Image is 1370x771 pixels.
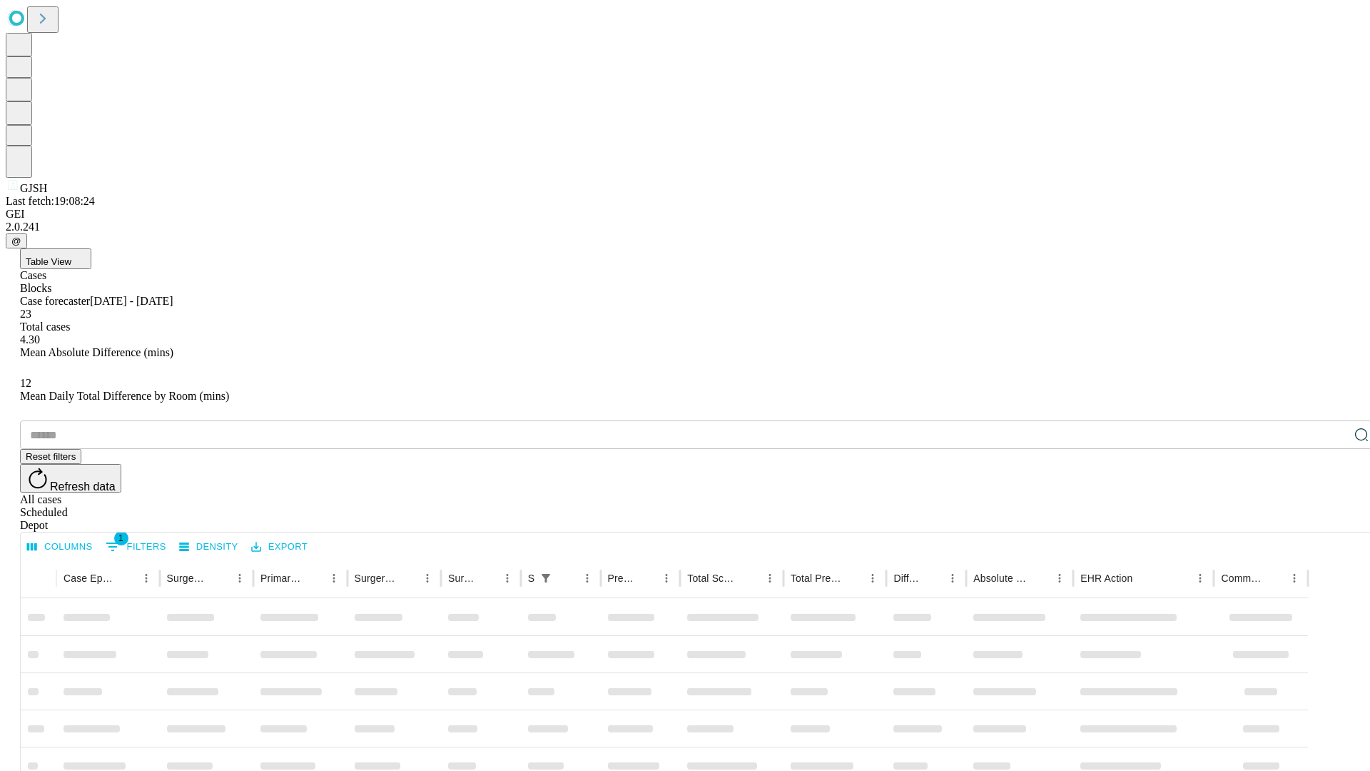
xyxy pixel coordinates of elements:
span: 1 [114,531,128,545]
button: Sort [210,568,230,588]
button: Menu [760,568,780,588]
div: Primary Service [260,573,302,584]
button: Menu [230,568,250,588]
button: Show filters [102,535,170,558]
span: 23 [20,308,31,320]
button: Sort [477,568,497,588]
span: Table View [26,256,71,267]
div: Case Epic Id [64,573,115,584]
button: Sort [636,568,656,588]
span: @ [11,236,21,246]
button: Sort [1030,568,1050,588]
button: Select columns [24,536,96,558]
button: Sort [397,568,417,588]
button: Show filters [536,568,556,588]
button: Menu [324,568,344,588]
div: Scheduled In Room Duration [528,573,534,584]
button: @ [6,233,27,248]
div: Comments [1221,573,1262,584]
span: Refresh data [50,480,116,493]
button: Menu [136,568,156,588]
div: Surgery Date [448,573,476,584]
button: Refresh data [20,464,121,493]
span: 4.30 [20,333,40,346]
span: GJSH [20,182,47,194]
button: Density [176,536,242,558]
button: Menu [1190,568,1210,588]
span: [DATE] - [DATE] [90,295,173,307]
button: Sort [843,568,863,588]
span: Last fetch: 19:08:24 [6,195,95,207]
button: Menu [943,568,963,588]
div: GEI [6,208,1364,221]
div: Predicted In Room Duration [608,573,636,584]
button: Menu [497,568,517,588]
div: Absolute Difference [973,573,1028,584]
button: Sort [923,568,943,588]
button: Sort [304,568,324,588]
span: 12 [20,377,31,389]
div: 2.0.241 [6,221,1364,233]
div: Surgery Name [355,573,396,584]
button: Menu [577,568,597,588]
button: Sort [1264,568,1284,588]
button: Sort [557,568,577,588]
button: Table View [20,248,91,269]
div: Surgeon Name [167,573,208,584]
span: Mean Daily Total Difference by Room (mins) [20,390,229,402]
button: Menu [656,568,676,588]
span: Reset filters [26,451,76,462]
div: EHR Action [1080,573,1132,584]
button: Export [248,536,311,558]
button: Sort [740,568,760,588]
button: Menu [1284,568,1304,588]
span: Case forecaster [20,295,90,307]
button: Sort [1134,568,1154,588]
span: Mean Absolute Difference (mins) [20,346,173,358]
button: Menu [417,568,437,588]
button: Menu [863,568,883,588]
div: Total Scheduled Duration [687,573,739,584]
div: Total Predicted Duration [791,573,842,584]
button: Reset filters [20,449,81,464]
button: Sort [116,568,136,588]
div: Difference [893,573,921,584]
div: 1 active filter [536,568,556,588]
button: Menu [1050,568,1070,588]
span: Total cases [20,321,70,333]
